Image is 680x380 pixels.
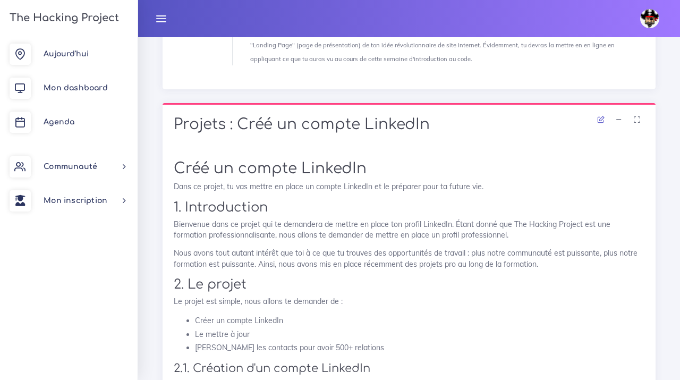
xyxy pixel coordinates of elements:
[174,277,644,292] h2: 2. Le projet
[174,160,644,178] h1: Créé un compte LinkedIn
[195,328,644,341] li: Le mettre à jour
[174,116,644,134] h1: Projets : Créé un compte LinkedIn
[174,362,644,375] h3: 2.1. Création d'un compte LinkedIn
[174,181,644,192] p: Dans ce projet, tu vas mettre en place un compte LinkedIn et le préparer pour ta future vie.
[195,341,644,354] li: [PERSON_NAME] les contacts pour avoir 500+ relations
[640,9,659,28] img: avatar
[44,84,108,92] span: Mon dashboard
[6,12,119,24] h3: The Hacking Project
[174,296,644,307] p: Le projet est simple, nous allons te demander de :
[174,248,644,269] p: Nous avons tout autant intérêt que toi à ce que tu trouves des opportunités de travail : plus not...
[44,163,97,171] span: Communauté
[174,200,644,215] h2: 1. Introduction
[44,50,89,58] span: Aujourd'hui
[195,314,644,327] li: Créer un compte LinkedIn
[250,28,633,62] small: Et voilà ! Nous te donnerons les astuces marketing pour bien savoir vendre un concept ou une idée...
[44,118,74,126] span: Agenda
[44,197,107,205] span: Mon inscription
[174,219,644,241] p: Bienvenue dans ce projet qui te demandera de mettre en place ton profil LinkedIn. Étant donné que...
